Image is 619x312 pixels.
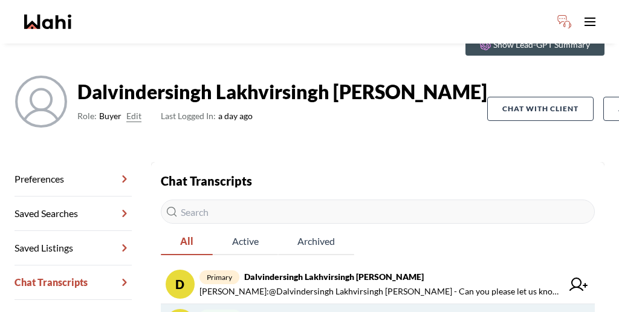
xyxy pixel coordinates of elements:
[465,34,604,56] button: Show Lead-GPT Summary
[161,229,213,255] button: All
[199,270,239,284] span: primary
[99,109,122,123] span: Buyer
[161,265,595,304] a: DprimaryDalvindersingh Lakhvirsingh [PERSON_NAME][PERSON_NAME]:@Dalvindersingh Lakhvirsingh [PERS...
[244,271,424,282] strong: Dalvindersingh Lakhvirsingh [PERSON_NAME]
[166,270,195,299] div: D
[161,229,213,254] span: All
[578,10,602,34] button: Toggle open navigation menu
[77,109,97,123] span: Role:
[161,174,252,188] strong: Chat Transcripts
[24,15,71,29] a: Wahi homepage
[213,229,278,254] span: Active
[161,200,595,224] input: Search
[15,197,132,231] a: Saved Searches
[77,80,487,104] strong: Dalvindersingh Lakhvirsingh [PERSON_NAME]
[15,265,132,300] a: Chat Transcripts
[161,111,216,121] span: Last Logged In:
[15,231,132,265] a: Saved Listings
[278,229,354,254] span: Archived
[213,229,278,255] button: Active
[126,109,141,123] button: Edit
[487,97,594,121] button: Chat with client
[278,229,354,255] button: Archived
[199,284,562,299] span: [PERSON_NAME] : @Dalvindersingh Lakhvirsingh [PERSON_NAME] - Can you please let us know if 6:30 p...
[15,162,132,197] a: Preferences
[161,109,253,123] span: a day ago
[493,39,590,51] p: Show Lead-GPT Summary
